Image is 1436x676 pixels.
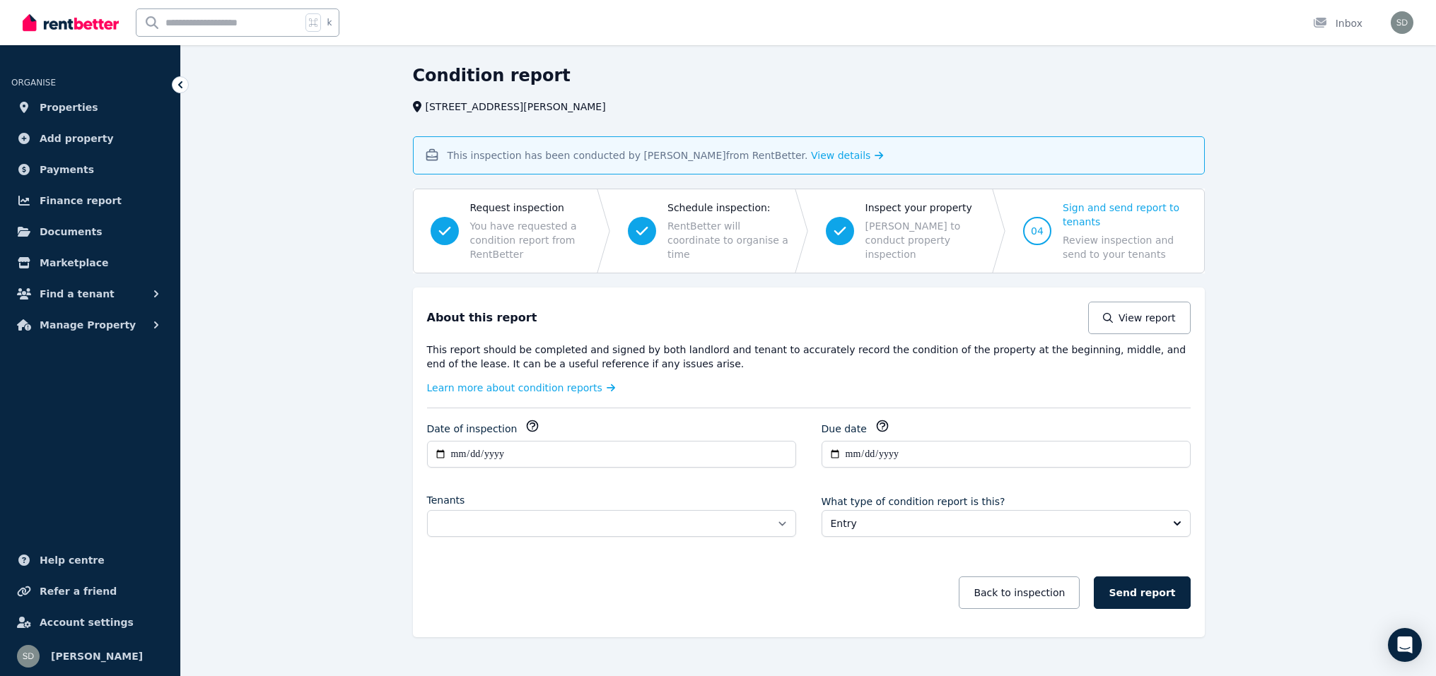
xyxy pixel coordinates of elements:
[40,583,117,600] span: Refer a friend
[40,99,98,116] span: Properties
[822,422,867,436] label: Due date
[1031,224,1044,238] span: 04
[11,155,169,184] a: Payments
[40,130,114,147] span: Add property
[327,17,332,28] span: k
[1094,576,1190,609] button: Send report
[40,285,115,302] span: Find a tenant
[831,516,1162,530] span: Entry
[40,254,108,271] span: Marketplace
[1313,16,1362,30] div: Inbox
[413,189,1205,273] nav: Progress
[427,343,1191,371] p: This report should be completed and signed by both landlord and tenant to accurately record the c...
[40,316,136,333] span: Manage Property
[1088,302,1190,334] button: View report
[811,150,870,161] span: View details
[11,608,169,636] a: Account settings
[822,510,1191,537] button: Entry
[11,93,169,121] a: Properties
[1063,201,1187,229] span: Sign and send report to tenants
[427,381,616,395] a: Learn more about condition reports
[667,201,792,215] span: Schedule inspection:
[11,218,169,246] a: Documents
[427,381,602,395] span: Learn more about condition reports
[11,186,169,215] a: Finance report
[427,422,518,436] label: Date of inspection
[51,648,143,665] span: [PERSON_NAME]
[865,201,990,215] span: Inspect your property
[40,192,122,209] span: Finance report
[426,100,606,114] span: [STREET_ADDRESS][PERSON_NAME]
[11,577,169,605] a: Refer a friend
[11,78,56,88] span: ORGANISE
[667,219,792,261] span: RentBetter will coordinate to organise a time
[40,614,134,631] span: Account settings
[11,249,169,277] a: Marketplace
[40,552,105,569] span: Help centre
[17,645,40,668] img: Steve Donnellan
[427,493,465,507] label: Tenants
[11,280,169,308] button: Find a tenant
[1063,233,1187,261] span: Review inspection and send to your tenants
[11,124,169,153] a: Add property
[470,201,595,215] span: Request inspection
[11,311,169,339] button: Manage Property
[448,148,1193,162] p: This inspection has been conducted by [PERSON_NAME] from RentBetter .
[40,223,103,240] span: Documents
[822,496,1005,507] label: What type of condition report is this?
[470,219,595,261] span: You have requested a condition report from RentBetter
[1388,628,1422,662] div: Open Intercom Messenger
[865,219,990,261] span: [PERSON_NAME] to conduct property inspection
[11,546,169,574] a: Help centre
[427,309,537,326] p: About this report
[23,12,119,33] img: RentBetter
[1391,11,1413,34] img: Steve Donnellan
[40,161,94,178] span: Payments
[959,576,1080,609] button: Back to inspection
[413,64,571,87] h1: Condition report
